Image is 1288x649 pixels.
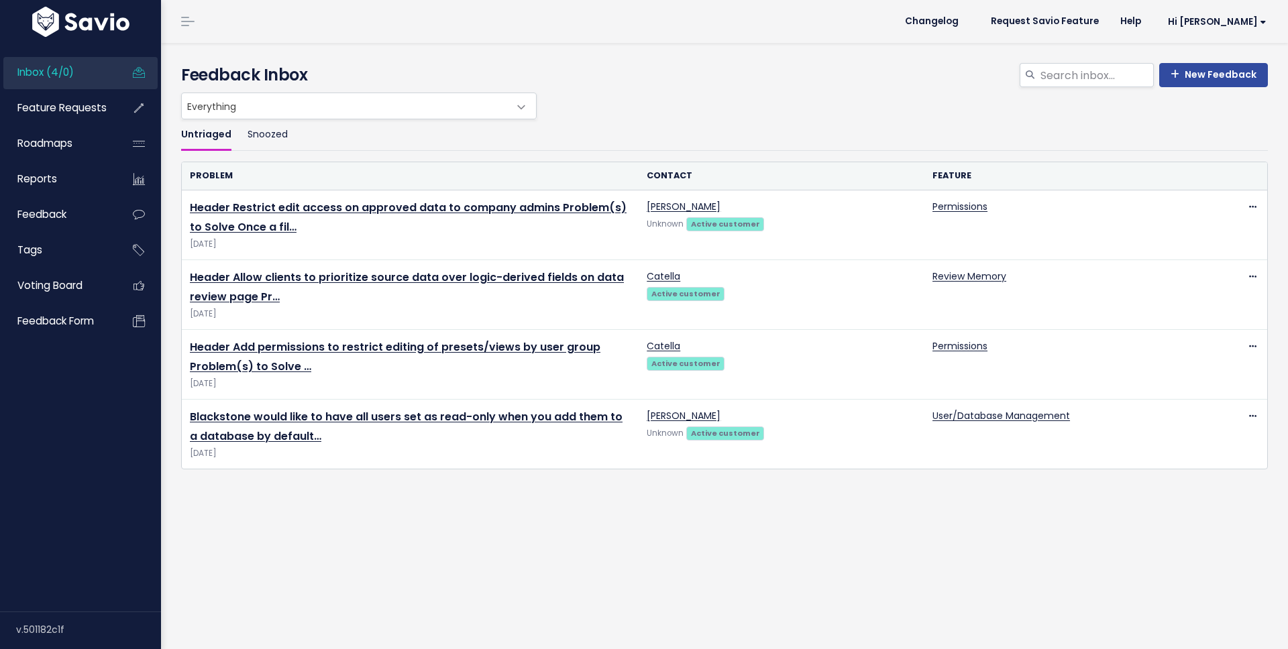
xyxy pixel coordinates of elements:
a: Snoozed [248,119,288,151]
a: Active customer [686,217,764,230]
span: Inbox (4/0) [17,65,74,79]
span: Everything [182,93,509,119]
span: Feedback form [17,314,94,328]
strong: Active customer [691,219,760,229]
a: Blackstone would like to have all users set as read-only when you add them to a database by default… [190,409,623,444]
a: User/Database Management [932,409,1070,422]
th: Problem [182,162,639,190]
a: Active customer [686,426,764,439]
span: Changelog [905,17,959,26]
a: Roadmaps [3,128,111,159]
span: Feature Requests [17,101,107,115]
a: Header Add permissions to restrict editing of presets/views by user group Problem(s) to Solve … [190,339,600,374]
img: logo-white.9d6f32f41409.svg [29,7,133,37]
h4: Feedback Inbox [181,63,1268,87]
a: Inbox (4/0) [3,57,111,88]
input: Search inbox... [1039,63,1154,87]
a: Feedback [3,199,111,230]
span: Unknown [647,428,684,438]
a: Active customer [647,356,724,369]
span: [DATE] [190,237,631,251]
a: Help [1110,11,1152,32]
a: Active customer [647,286,724,300]
a: Header Restrict edit access on approved data to company admins Problem(s) to Solve Once a fil… [190,200,627,235]
span: Voting Board [17,278,83,292]
span: [DATE] [190,377,631,391]
th: Feature [924,162,1210,190]
strong: Active customer [651,358,720,369]
a: Request Savio Feature [980,11,1110,32]
a: Tags [3,235,111,265]
div: v.501182c1f [16,612,161,647]
a: Untriaged [181,119,231,151]
span: Feedback [17,207,66,221]
a: Permissions [932,200,987,213]
ul: Filter feature requests [181,119,1268,151]
span: Tags [17,243,42,257]
a: [PERSON_NAME] [647,409,720,422]
span: Hi [PERSON_NAME] [1168,17,1267,27]
a: Hi [PERSON_NAME] [1152,11,1277,32]
a: Header Allow clients to prioritize source data over logic-derived fields on data review page Pr… [190,270,624,304]
span: Unknown [647,219,684,229]
a: New Feedback [1159,63,1268,87]
a: Catella [647,339,680,353]
a: Catella [647,270,680,283]
a: [PERSON_NAME] [647,200,720,213]
span: [DATE] [190,307,631,321]
th: Contact [639,162,924,190]
a: Review Memory [932,270,1006,283]
a: Feature Requests [3,93,111,123]
a: Reports [3,164,111,194]
span: Everything [181,93,537,119]
strong: Active customer [691,428,760,438]
a: Feedback form [3,306,111,337]
span: Reports [17,172,57,186]
a: Permissions [932,339,987,353]
strong: Active customer [651,288,720,299]
a: Voting Board [3,270,111,301]
span: Roadmaps [17,136,72,150]
span: [DATE] [190,447,631,461]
